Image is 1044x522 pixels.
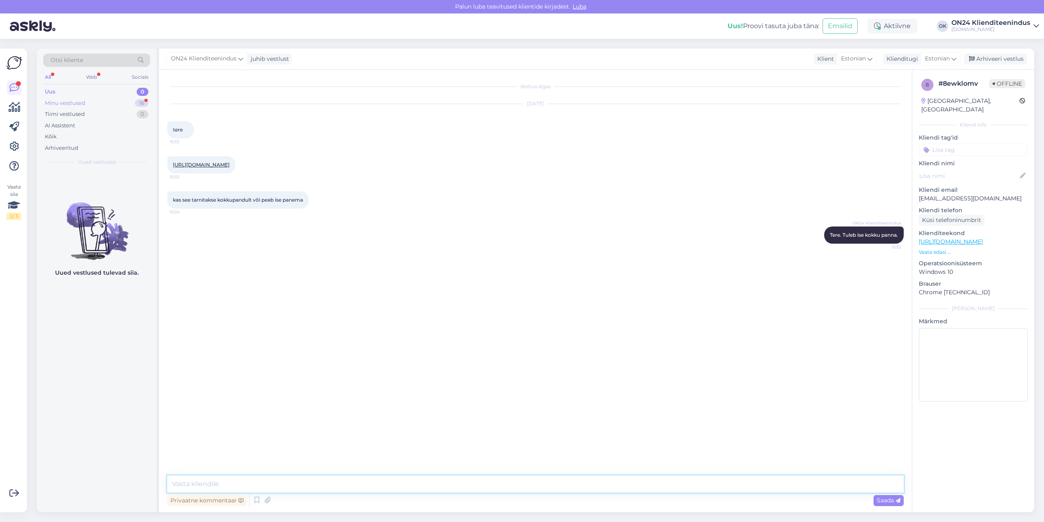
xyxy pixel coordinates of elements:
[877,497,900,504] span: Saada
[919,229,1028,238] p: Klienditeekond
[45,144,78,152] div: Arhiveeritud
[167,100,904,107] div: [DATE]
[841,54,866,63] span: Estonian
[871,244,901,250] span: 15:52
[926,82,929,88] span: 8
[170,139,200,145] span: 15:33
[919,121,1028,129] div: Kliendi info
[37,188,157,261] img: No chats
[728,21,819,31] div: Proovi tasuta juba täna:
[823,18,858,34] button: Emailid
[45,133,57,141] div: Kõik
[45,122,75,130] div: AI Assistent
[170,209,200,215] span: 15:34
[852,220,901,226] span: ON24 Klienditeenindus
[919,317,1028,326] p: Märkmed
[51,56,83,64] span: Otsi kliente
[570,3,589,10] span: Luba
[919,268,1028,276] p: Windows 10
[919,186,1028,194] p: Kliendi email
[919,133,1028,142] p: Kliendi tag'id
[137,88,148,96] div: 0
[883,55,918,63] div: Klienditugi
[814,55,834,63] div: Klient
[919,249,1028,256] p: Vaata edasi ...
[45,110,85,118] div: Tiimi vestlused
[55,269,139,277] p: Uued vestlused tulevad siia.
[938,79,989,89] div: # 8ewklomv
[248,55,289,63] div: juhib vestlust
[7,55,22,71] img: Askly Logo
[830,232,898,238] span: Tere. Tuleb ise kokku panna.
[173,197,303,203] span: kas see tarnitakse kokkupandult või peab ise panema
[919,171,1018,180] input: Lisa nimi
[45,88,55,96] div: Uus
[964,53,1027,64] div: Arhiveeri vestlus
[7,183,21,220] div: Vaata siia
[919,259,1028,268] p: Operatsioonisüsteem
[989,79,1025,88] span: Offline
[919,215,984,226] div: Küsi telefoninumbrit
[867,19,917,33] div: Aktiivne
[919,194,1028,203] p: [EMAIL_ADDRESS][DOMAIN_NAME]
[135,99,148,107] div: 16
[170,174,200,180] span: 15:33
[919,144,1028,156] input: Lisa tag
[937,20,948,32] div: OK
[921,97,1020,114] div: [GEOGRAPHIC_DATA], [GEOGRAPHIC_DATA]
[919,238,983,245] a: [URL][DOMAIN_NAME]
[951,20,1030,26] div: ON24 Klienditeenindus
[45,99,85,107] div: Minu vestlused
[951,26,1030,33] div: [DOMAIN_NAME]
[167,83,904,90] div: Vestlus algas
[925,54,950,63] span: Estonian
[130,72,150,82] div: Socials
[951,20,1039,33] a: ON24 Klienditeenindus[DOMAIN_NAME]
[173,162,230,168] a: [URL][DOMAIN_NAME]
[78,158,116,166] span: Uued vestlused
[919,288,1028,297] p: Chrome [TECHNICAL_ID]
[919,206,1028,215] p: Kliendi telefon
[43,72,53,82] div: All
[919,305,1028,312] div: [PERSON_NAME]
[728,22,743,30] b: Uus!
[137,110,148,118] div: 0
[171,54,237,63] span: ON24 Klienditeenindus
[7,213,21,220] div: 2 / 3
[173,127,183,133] span: tere
[919,280,1028,288] p: Brauser
[919,159,1028,168] p: Kliendi nimi
[84,72,99,82] div: Web
[167,495,247,506] div: Privaatne kommentaar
